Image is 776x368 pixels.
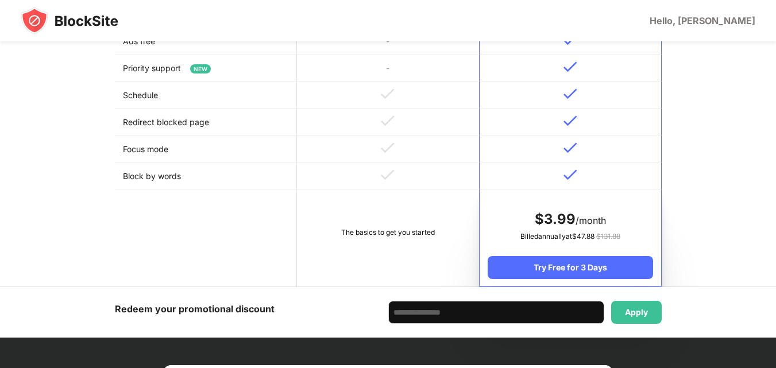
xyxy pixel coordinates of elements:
td: Block by words [115,162,297,189]
div: Billed annually at $ 47.88 [488,231,653,242]
img: v-grey.svg [381,115,395,126]
span: $ 3.99 [535,211,576,227]
div: Redeem your promotional discount [115,301,275,317]
div: /month [488,210,653,228]
img: v-grey.svg [381,142,395,153]
img: v-grey.svg [381,169,395,180]
div: The basics to get you started [305,227,471,238]
img: v-grey.svg [381,88,395,99]
td: Redirect blocked page [115,109,297,135]
img: v-blue.svg [563,115,577,126]
img: v-blue.svg [563,169,577,180]
img: v-blue.svg [563,88,577,99]
img: v-blue.svg [563,142,577,153]
div: Apply [625,308,648,317]
td: - [297,55,479,82]
img: v-blue.svg [563,61,577,72]
td: Schedule [115,82,297,109]
div: Try Free for 3 Days [488,256,653,279]
td: Priority support [115,55,297,82]
td: Focus mode [115,135,297,162]
img: blocksite-icon-black.svg [21,7,118,34]
span: NEW [190,64,211,73]
span: $ 131.88 [596,232,620,241]
div: Hello, [PERSON_NAME] [650,15,755,26]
